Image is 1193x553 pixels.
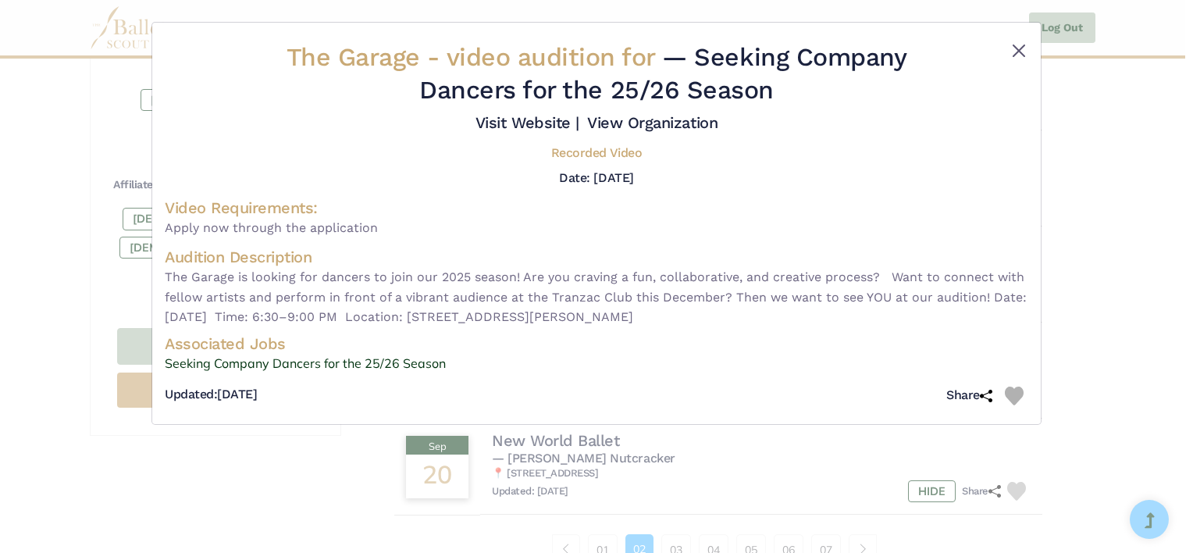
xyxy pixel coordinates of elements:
h5: Recorded Video [551,145,642,162]
h5: [DATE] [165,387,257,403]
h5: Date: [DATE] [559,170,633,185]
span: The Garage is looking for dancers to join our 2025 season! Are you craving a fun, collaborative, ... [165,267,1028,327]
span: Updated: [165,387,217,401]
h4: Audition Description [165,247,1028,267]
span: Video Requirements: [165,198,318,217]
span: — Seeking Company Dancers for the 25/26 Season [419,42,906,105]
h4: Associated Jobs [165,334,1028,354]
a: Visit Website | [475,113,579,132]
span: Apply now through the application [165,218,1028,238]
span: video audition for [447,42,655,72]
span: The Garage - [287,42,663,72]
h5: Share [946,387,992,404]
a: View Organization [587,113,718,132]
button: Close [1010,41,1028,60]
a: Seeking Company Dancers for the 25/26 Season [165,354,1028,374]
